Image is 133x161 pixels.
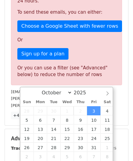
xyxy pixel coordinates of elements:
span: October 3, 2025 [87,106,100,115]
span: October 25, 2025 [100,134,114,143]
span: September 28, 2025 [20,106,34,115]
div: Or you can use a filter (see "Advanced" below) to reduce the number of rows [17,65,116,78]
input: Year [72,90,94,96]
span: October 27, 2025 [33,143,47,152]
span: October 18, 2025 [100,124,114,134]
h5: Advanced [11,135,122,142]
span: November 7, 2025 [87,152,100,161]
span: October 26, 2025 [20,143,34,152]
span: October 16, 2025 [74,124,87,134]
span: October 21, 2025 [47,134,60,143]
small: [PERSON_NAME][EMAIL_ADDRESS][DOMAIN_NAME] [11,103,111,108]
span: November 5, 2025 [60,152,74,161]
span: October 7, 2025 [47,115,60,124]
span: October 12, 2025 [20,124,34,134]
span: Wed [60,100,74,104]
span: October 9, 2025 [74,115,87,124]
a: Sign up for a plan [17,48,68,60]
span: November 4, 2025 [47,152,60,161]
span: November 2, 2025 [20,152,34,161]
span: Sat [100,100,114,104]
span: Thu [74,100,87,104]
span: October 14, 2025 [47,124,60,134]
p: To send these emails, you can either: [17,9,116,16]
span: October 24, 2025 [87,134,100,143]
span: November 3, 2025 [33,152,47,161]
span: October 19, 2025 [20,134,34,143]
span: October 17, 2025 [87,124,100,134]
small: [PERSON_NAME][EMAIL_ADDRESS][DOMAIN_NAME] [11,96,111,101]
span: Mon [33,100,47,104]
span: October 30, 2025 [74,143,87,152]
span: October 13, 2025 [33,124,47,134]
span: October 6, 2025 [33,115,47,124]
a: Choose a Google Sheet with fewer rows [17,20,122,32]
span: September 30, 2025 [47,106,60,115]
span: October 29, 2025 [60,143,74,152]
span: October 4, 2025 [100,106,114,115]
span: November 1, 2025 [100,143,114,152]
span: October 15, 2025 [60,124,74,134]
span: October 23, 2025 [74,134,87,143]
span: October 31, 2025 [87,143,100,152]
p: Or [17,37,116,43]
span: October 28, 2025 [47,143,60,152]
strong: Tracking [11,146,31,151]
span: Fri [87,100,100,104]
small: [EMAIL_ADDRESS][DOMAIN_NAME] [11,89,79,94]
span: November 6, 2025 [74,152,87,161]
a: +47 more [11,112,37,119]
span: November 8, 2025 [100,152,114,161]
span: October 20, 2025 [33,134,47,143]
iframe: Chat Widget [103,132,133,161]
span: Sun [20,100,34,104]
span: October 8, 2025 [60,115,74,124]
span: October 10, 2025 [87,115,100,124]
span: October 22, 2025 [60,134,74,143]
span: October 5, 2025 [20,115,34,124]
span: October 2, 2025 [74,106,87,115]
span: September 29, 2025 [33,106,47,115]
span: October 11, 2025 [100,115,114,124]
span: October 1, 2025 [60,106,74,115]
span: Tue [47,100,60,104]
